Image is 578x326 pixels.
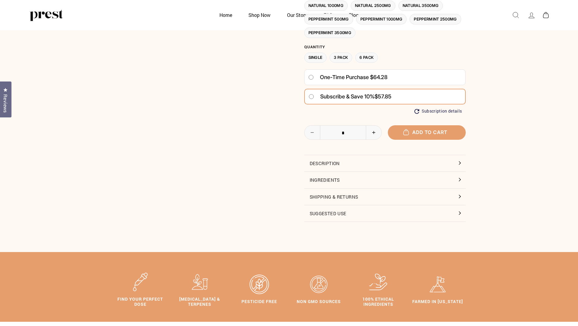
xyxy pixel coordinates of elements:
button: Ingredients [304,172,466,188]
label: Quantity [304,45,466,50]
button: Subscription details [414,109,462,114]
label: Peppermint 1000MG [356,14,407,24]
button: Description [304,155,466,171]
button: Increase item quantity by one [366,126,382,139]
span: Subscription details [422,109,462,114]
label: Peppermint 500MG [304,14,353,24]
span: Reviews [2,94,9,113]
h5: Pesticide Free [232,299,287,304]
label: Natural 2500MG [351,1,395,11]
input: Subscribe & save 10%$57.85 [308,94,314,99]
label: Single [304,53,327,63]
button: Reduce item quantity by one [305,126,320,139]
label: Natural 3500MG [398,1,443,11]
ul: Primary [212,9,366,21]
label: Peppermint 3500MG [304,27,356,38]
h5: Farmed In [US_STATE] [410,299,466,304]
a: Shop Now [241,9,278,21]
label: Natural 1000MG [304,1,348,11]
label: 3 Pack [330,53,352,63]
input: One-time purchase $64.28 [308,75,314,80]
span: Subscribe & save 10% [320,93,375,100]
img: PREST ORGANICS [30,9,63,21]
button: Shipping & Returns [304,189,466,205]
a: Our Story [279,9,315,21]
h5: Find Your Perfect Dose [113,297,168,307]
h5: [MEDICAL_DATA] & Terpenes [172,297,228,307]
span: Add to cart [406,129,447,135]
span: $57.85 [375,93,391,100]
button: Add to cart [388,125,466,139]
label: Peppermint 2500MG [410,14,461,24]
h5: 100% Ethical Ingredients [350,297,406,307]
h5: Non Gmo Sources [291,299,347,304]
input: quantity [305,126,382,140]
a: Home [212,9,240,21]
span: One-time purchase $64.28 [320,72,388,83]
button: Suggested Use [304,205,466,222]
label: 6 Pack [355,53,378,63]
